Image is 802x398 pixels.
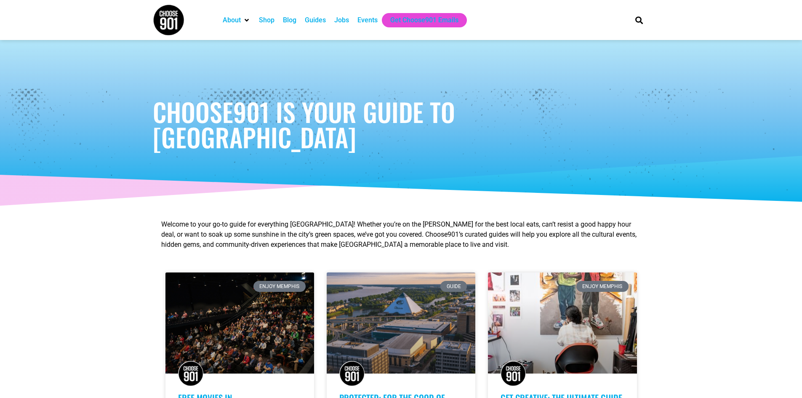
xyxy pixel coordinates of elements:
a: Events [357,15,378,25]
a: Jobs [334,15,349,25]
h1: Choose901 is Your Guide to [GEOGRAPHIC_DATA]​ [153,99,650,150]
a: Guides [305,15,326,25]
div: Enjoy Memphis [576,281,629,292]
img: Choose901 [178,361,203,386]
div: Enjoy Memphis [253,281,306,292]
a: Get Choose901 Emails [390,15,458,25]
nav: Main nav [218,13,621,27]
div: Search [632,13,646,27]
div: Guide [440,281,467,292]
a: About [223,15,241,25]
a: An artist sits in a chair painting a large portrait of two young musicians playing brass instrume... [488,272,637,374]
div: About [218,13,255,27]
p: Welcome to your go-to guide for everything [GEOGRAPHIC_DATA]! Whether you’re on the [PERSON_NAME]... [161,219,641,250]
img: Choose901 [501,361,526,386]
a: A large, diverse audience seated in a dimly lit auditorium in Memphis, attentively facing a stage... [165,272,314,374]
img: Choose901 [339,361,365,386]
a: Blog [283,15,296,25]
a: Shop [259,15,274,25]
